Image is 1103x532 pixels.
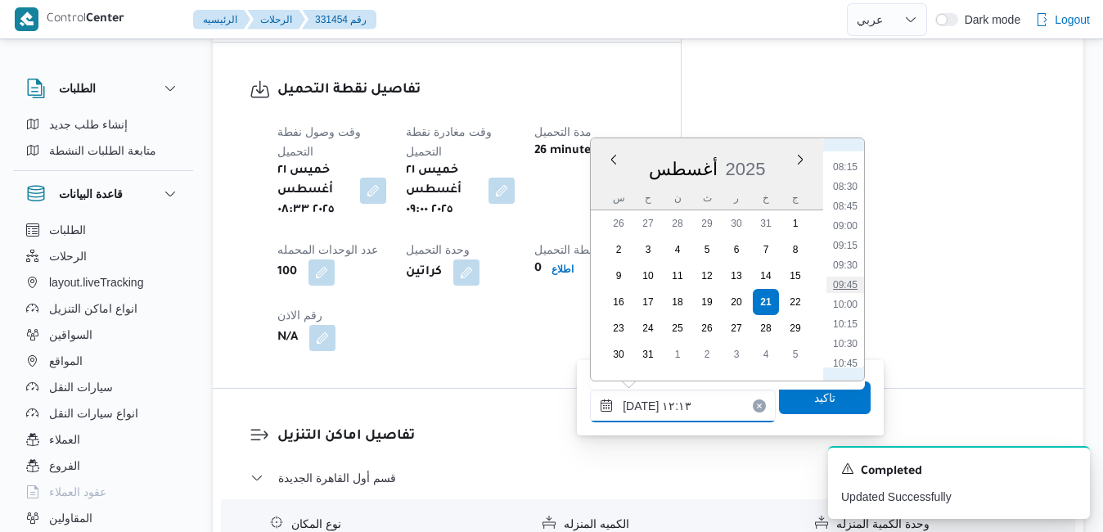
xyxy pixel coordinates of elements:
button: عقود العملاء [20,479,187,505]
span: انواع سيارات النقل [49,404,138,423]
span: Dark mode [958,13,1020,26]
button: اطلاع [545,259,580,279]
div: day-27 [723,315,750,341]
div: day-18 [664,289,691,315]
div: day-17 [635,289,661,315]
span: المقاولين [49,508,92,528]
div: day-8 [782,237,808,263]
span: قسم أول القاهرة الجديدة [278,468,396,488]
div: ن [664,187,691,210]
div: ر [723,187,750,210]
button: إنشاء طلب جديد [20,111,187,138]
b: 26 minutes [534,142,597,161]
div: day-3 [723,341,750,367]
span: سيارات النقل [49,377,113,397]
div: Notification [841,461,1077,482]
span: Completed [861,462,922,482]
div: day-24 [635,315,661,341]
button: الفروع [20,453,187,479]
div: ث [694,187,720,210]
span: عقود العملاء [49,482,106,502]
span: مدة التحميل [534,125,592,138]
span: المواقع [49,351,83,371]
div: day-1 [782,210,808,237]
div: day-15 [782,263,808,289]
h3: تفاصيل نقطة التحميل [277,79,644,101]
li: 10:00 [826,296,864,313]
span: وحدة التحميل [406,243,470,256]
button: المواقع [20,348,187,374]
button: Logout [1029,3,1096,36]
div: day-12 [694,263,720,289]
span: الطلبات [49,220,86,240]
div: day-9 [606,263,632,289]
span: إنشاء طلب جديد [49,115,128,134]
div: Button. Open the year selector. 2025 is currently selected. [725,158,767,180]
li: 08:30 [826,178,864,195]
button: متابعة الطلبات النشطة [20,138,187,164]
span: العملاء [49,430,80,449]
button: المقاولين [20,505,187,531]
div: day-25 [664,315,691,341]
div: ح [635,187,661,210]
div: day-4 [753,341,779,367]
div: day-26 [606,210,632,237]
div: day-5 [694,237,720,263]
span: Logout [1055,10,1090,29]
li: 09:00 [826,218,864,234]
div: day-28 [664,210,691,237]
button: الطلبات [26,79,180,98]
button: السواقين [20,322,187,348]
li: 08:45 [826,198,864,214]
div: month-٢٠٢٥-٠٨ [604,210,810,367]
li: 09:30 [826,257,864,273]
div: day-30 [606,341,632,367]
div: day-13 [723,263,750,289]
div: day-27 [635,210,661,237]
div: day-14 [753,263,779,289]
b: Center [86,13,124,26]
div: day-2 [606,237,632,263]
div: day-19 [694,289,720,315]
b: خميس ٢١ أغسطس ٢٠٢٥ ٠٩:٠٠ [406,161,477,220]
li: 08:15 [826,159,864,175]
span: انواع اماكن التنزيل [49,299,137,318]
input: Press the down key to enter a popover containing a calendar. Press the escape key to close the po... [590,390,776,422]
div: خ [753,187,779,210]
button: سيارات النقل [20,374,187,400]
img: X8yXhbKr1z7QwAAAABJRU5ErkJggg== [15,7,38,31]
h3: قاعدة البيانات [59,184,123,204]
span: 2025 [726,159,766,179]
button: Next month [794,153,807,166]
li: 10:30 [826,336,864,352]
button: العملاء [20,426,187,453]
div: day-11 [664,263,691,289]
button: الرحلات [247,10,305,29]
button: قاعدة البيانات [26,184,180,204]
button: انواع اماكن التنزيل [20,295,187,322]
div: day-22 [782,289,808,315]
div: day-31 [753,210,779,237]
span: أغسطس [649,159,718,179]
button: قسم أول القاهرة الجديدة [250,468,1047,488]
div: Button. Open the month selector. أغسطس is currently selected. [648,158,718,180]
div: day-29 [782,315,808,341]
div: day-16 [606,289,632,315]
b: كراتين [406,263,442,282]
div: day-7 [753,237,779,263]
div: day-31 [635,341,661,367]
h3: الطلبات [59,79,96,98]
div: day-20 [723,289,750,315]
span: الفروع [49,456,80,476]
div: day-29 [694,210,720,237]
div: day-4 [664,237,691,263]
div: day-10 [635,263,661,289]
button: الرحلات [20,243,187,269]
div: day-23 [606,315,632,341]
b: N/A [277,328,298,348]
button: layout.liveTracking [20,269,187,295]
div: day-1 [664,341,691,367]
button: Previous Month [607,153,620,166]
button: انواع سيارات النقل [20,400,187,426]
button: تاكيد [779,381,871,414]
